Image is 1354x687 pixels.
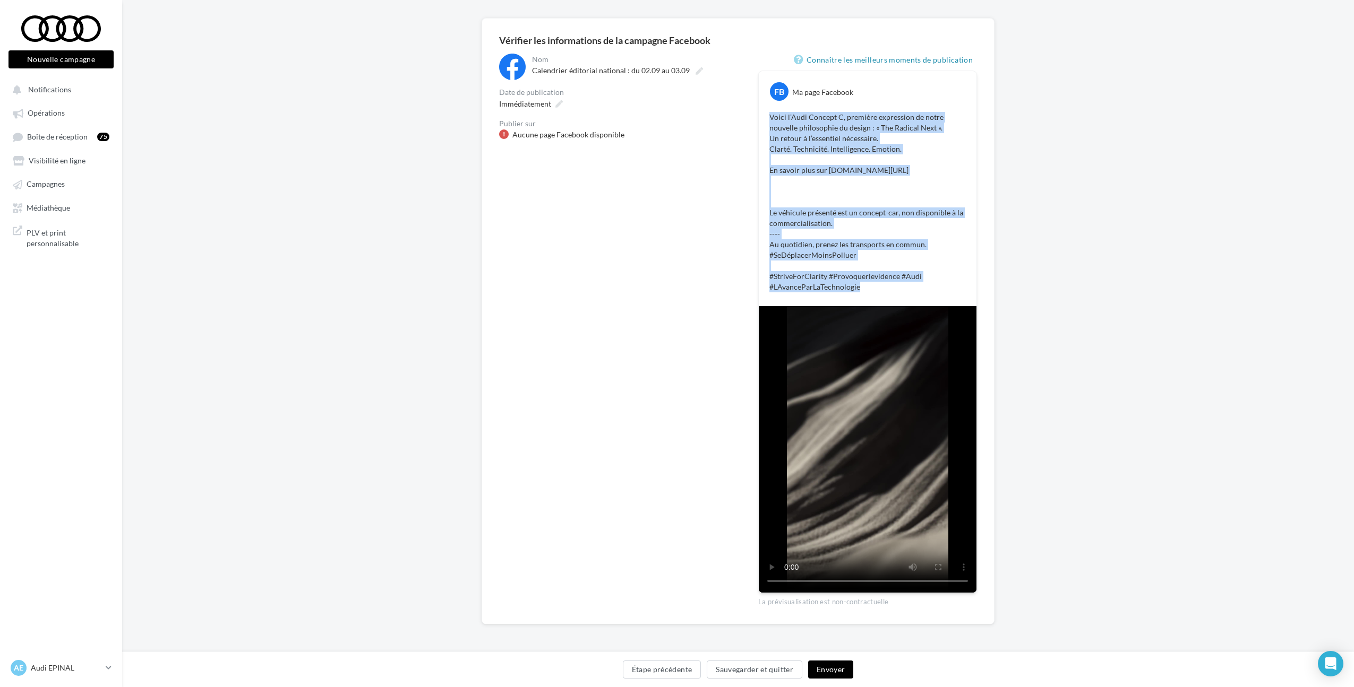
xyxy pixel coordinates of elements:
[1318,651,1343,676] div: Open Intercom Messenger
[27,203,70,212] span: Médiathèque
[758,593,977,607] div: La prévisualisation est non-contractuelle
[97,133,109,141] div: 75
[8,658,114,678] a: AE Audi EPINAL
[6,80,112,99] button: Notifications
[623,660,701,679] button: Étape précédente
[28,85,71,94] span: Notifications
[794,54,977,66] a: Connaître les meilleurs moments de publication
[792,87,853,98] div: Ma page Facebook
[532,56,739,63] div: Nom
[499,36,977,45] div: Vérifier les informations de la campagne Facebook
[8,50,114,68] button: Nouvelle campagne
[512,129,624,140] div: Aucune page Facebook disponible
[499,89,741,96] div: Date de publication
[770,82,789,101] div: FB
[27,132,88,141] span: Boîte de réception
[28,109,65,118] span: Opérations
[6,103,116,122] a: Opérations
[29,156,85,165] span: Visibilité en ligne
[27,225,109,248] span: PLV et print personnalisable
[769,112,966,292] p: Voici l’Audi Concept C, première expression de notre nouvelle philosophie du design : « The Radic...
[6,151,116,170] a: Visibilité en ligne
[499,120,741,127] div: Publier sur
[6,174,116,193] a: Campagnes
[707,660,802,679] button: Sauvegarder et quitter
[14,663,23,673] span: AE
[499,99,551,108] span: Immédiatement
[532,66,690,75] span: Calendrier éditorial national : du 02.09 au 03.09
[31,663,101,673] p: Audi EPINAL
[27,180,65,189] span: Campagnes
[6,127,116,146] a: Boîte de réception75
[6,198,116,217] a: Médiathèque
[808,660,853,679] button: Envoyer
[6,221,116,253] a: PLV et print personnalisable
